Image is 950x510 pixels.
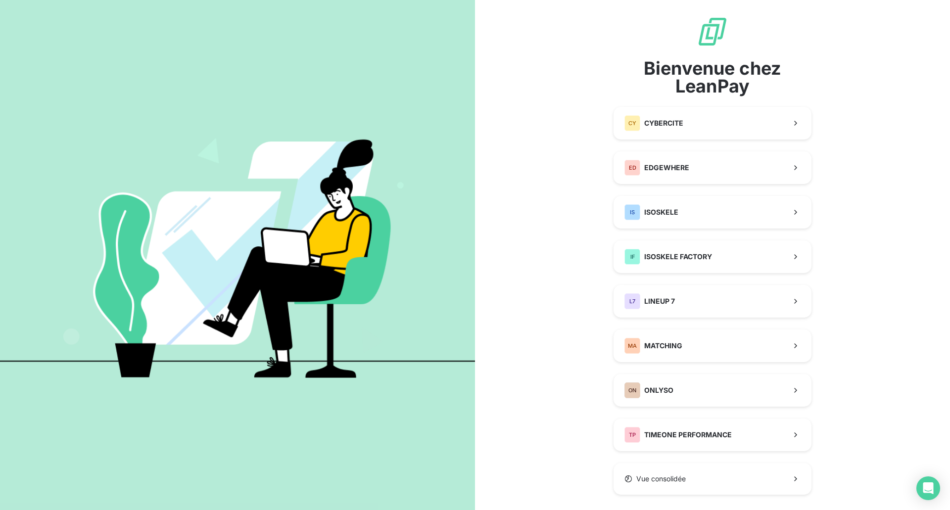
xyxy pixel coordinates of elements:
img: logo sigle [697,16,728,47]
button: CYCYBERCITE [614,107,811,139]
button: ONONLYSO [614,374,811,407]
div: Open Intercom Messenger [916,476,940,500]
div: MA [624,338,640,354]
button: ISISOSKELE [614,196,811,229]
div: ON [624,382,640,398]
span: MATCHING [644,341,682,351]
button: Vue consolidée [614,463,811,495]
button: TPTIMEONE PERFORMANCE [614,418,811,451]
span: ISOSKELE [644,207,678,217]
div: ED [624,160,640,176]
div: L7 [624,293,640,309]
span: EDGEWHERE [644,163,689,173]
span: TIMEONE PERFORMANCE [644,430,732,440]
div: IS [624,204,640,220]
span: LINEUP 7 [644,296,675,306]
div: IF [624,249,640,265]
span: ISOSKELE FACTORY [644,252,712,262]
span: Vue consolidée [636,474,686,484]
div: TP [624,427,640,443]
button: EDEDGEWHERE [614,151,811,184]
span: Bienvenue chez LeanPay [614,59,811,95]
button: MAMATCHING [614,329,811,362]
span: ONLYSO [644,385,673,395]
span: CYBERCITE [644,118,683,128]
button: L7LINEUP 7 [614,285,811,318]
button: IFISOSKELE FACTORY [614,240,811,273]
div: CY [624,115,640,131]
